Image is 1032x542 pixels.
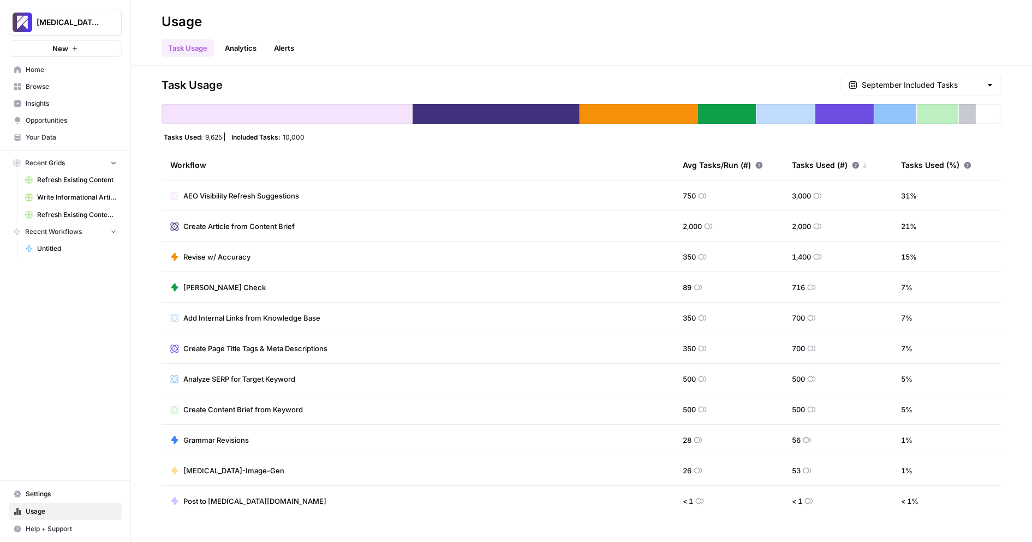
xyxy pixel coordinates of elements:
span: Write Informational Article [37,192,117,202]
span: 350 [683,343,696,354]
span: Insights [26,99,117,109]
span: Add Internal Links from Knowledge Base [183,312,320,323]
button: New [9,40,122,57]
span: Tasks Used: [164,133,203,141]
span: Post to [MEDICAL_DATA][DOMAIN_NAME] [183,496,326,507]
span: 716 [792,282,805,293]
a: Insights [9,95,122,112]
span: Help + Support [26,524,117,534]
button: Alerts [267,39,301,57]
span: Create Content Brief from Keyword [183,404,303,415]
a: Untitled [20,240,122,257]
span: Home [26,65,117,75]
span: 15 % [901,251,917,262]
span: Recent Grids [25,158,65,168]
span: Analyze SERP for Target Keyword [183,374,295,384]
span: 350 [683,312,696,323]
a: Home [9,61,122,79]
a: Settings [9,485,122,503]
span: AEO Visibility Refresh Suggestions [183,190,299,201]
span: 1,400 [792,251,811,262]
span: 7 % [901,282,912,293]
button: Recent Workflows [9,224,122,240]
a: Usage [9,503,122,520]
span: Grammar Revisions [183,435,249,445]
span: Untitled [37,244,117,254]
span: [PERSON_NAME] Check [183,282,266,293]
span: Browse [26,82,117,92]
span: 53 [792,465,801,476]
a: Revise w/ Accuracy [170,251,250,262]
input: September Included Tasks [862,80,981,91]
span: < 1 [683,496,693,507]
span: 500 [792,404,805,415]
div: Tasks Used (#) [792,150,868,180]
span: 750 [683,190,696,201]
span: 31 % [901,190,917,201]
span: 500 [792,374,805,384]
span: 3,000 [792,190,811,201]
a: Refresh Existing Content - Test 2 [20,206,122,224]
span: 89 [683,282,691,293]
a: Analytics [218,39,263,57]
span: Create Page Title Tags & Meta Descriptions [183,343,327,354]
button: Recent Grids [9,155,122,171]
span: 500 [683,374,696,384]
span: 10,000 [283,133,305,141]
span: 1 % [901,465,912,476]
span: 7 % [901,343,912,354]
span: Recent Workflows [25,227,82,237]
span: 2,000 [683,221,702,232]
a: [MEDICAL_DATA]-Image-Gen [170,465,284,476]
span: Included Tasks: [231,133,281,141]
img: Overjet - Test Logo [13,13,32,32]
a: Opportunities [9,112,122,129]
span: Revise w/ Accuracy [183,251,250,262]
span: 500 [683,404,696,415]
span: 26 [683,465,691,476]
div: Tasks Used (%) [901,150,971,180]
a: Write Informational Article [20,189,122,206]
span: 21 % [901,221,917,232]
span: 28 [683,435,691,445]
span: Usage [26,507,117,516]
a: Post to [MEDICAL_DATA][DOMAIN_NAME] [170,496,326,507]
span: Refresh Existing Content - Test 2 [37,210,117,220]
span: [MEDICAL_DATA]-Image-Gen [183,465,284,476]
span: 2,000 [792,221,811,232]
span: 5 % [901,404,912,415]
div: Avg Tasks/Run (#) [683,150,763,180]
span: 1 % [901,435,912,445]
span: 350 [683,251,696,262]
a: Grammar Revisions [170,435,249,445]
span: 700 [792,343,805,354]
a: Browse [9,78,122,95]
span: 5 % [901,374,912,384]
span: < 1 % [901,496,918,507]
span: Settings [26,489,117,499]
div: Workflow [170,150,665,180]
div: Usage [162,13,202,31]
button: Workspace: Overjet - Test [9,9,122,36]
span: [MEDICAL_DATA] - Test [37,17,103,28]
span: Create Article from Content Brief [183,221,295,232]
span: 56 [792,435,801,445]
span: Opportunities [26,116,117,125]
span: Your Data [26,133,117,142]
span: 9,625 [205,133,222,141]
span: New [52,43,68,54]
button: Help + Support [9,520,122,538]
span: 7 % [901,312,912,323]
span: Task Usage [162,77,223,93]
span: Refresh Existing Content [37,175,117,185]
a: Refresh Existing Content [20,171,122,189]
a: [PERSON_NAME] Check [170,282,266,293]
span: 700 [792,312,805,323]
span: < 1 [792,496,802,507]
a: Your Data [9,129,122,146]
a: Task Usage [162,39,214,57]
